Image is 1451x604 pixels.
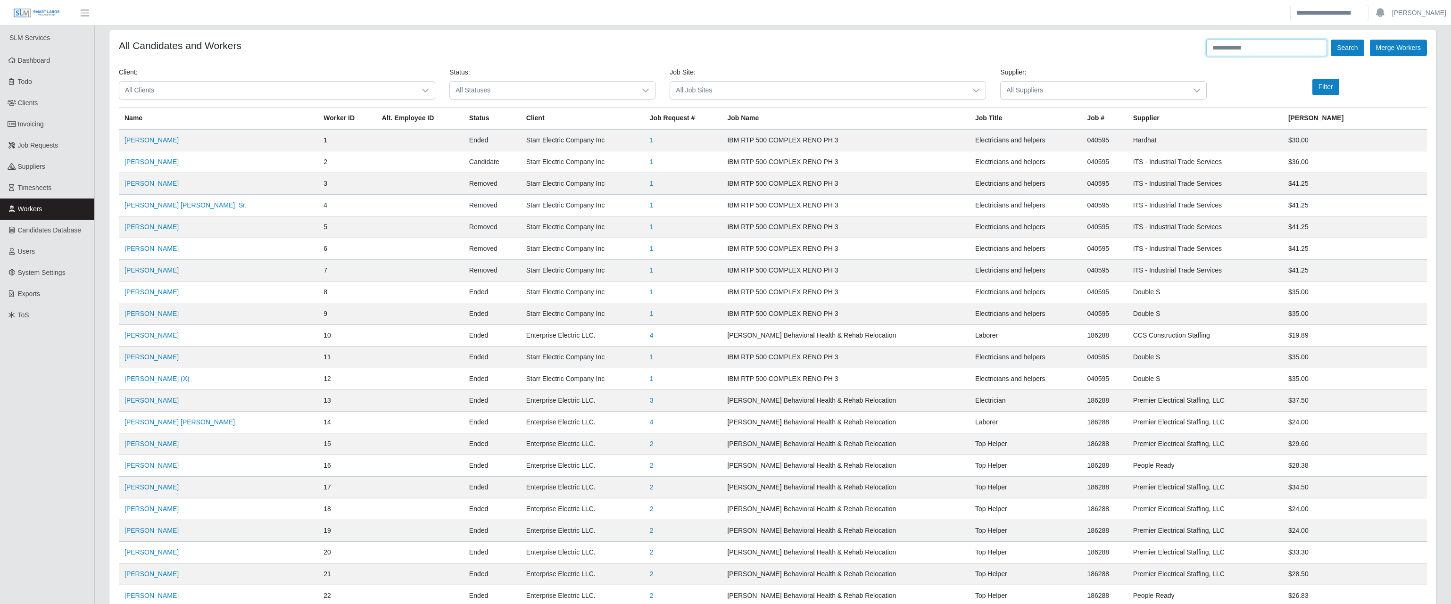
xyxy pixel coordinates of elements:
[721,129,969,151] td: IBM RTP 500 COMPLEX RENO PH 3
[970,216,1082,238] td: Electricians and helpers
[119,40,241,51] h4: All Candidates and Workers
[1081,173,1127,195] td: 040595
[1081,347,1127,368] td: 040595
[124,310,179,317] a: [PERSON_NAME]
[318,238,376,260] td: 6
[1081,455,1127,477] td: 186288
[318,412,376,433] td: 14
[124,180,179,187] a: [PERSON_NAME]
[1312,79,1339,95] button: Filter
[1283,325,1427,347] td: $19.89
[721,542,969,563] td: [PERSON_NAME] Behavioral Health & Rehab Relocation
[449,67,470,77] label: Status:
[318,390,376,412] td: 13
[464,129,521,151] td: ended
[650,570,654,578] a: 2
[1128,260,1283,281] td: ITS - Industrial Trade Services
[18,311,29,319] span: ToS
[1081,563,1127,585] td: 186288
[721,455,969,477] td: [PERSON_NAME] Behavioral Health & Rehab Relocation
[1081,216,1127,238] td: 040595
[970,151,1082,173] td: Electricians and helpers
[650,440,654,447] a: 2
[464,368,521,390] td: ended
[464,477,521,498] td: ended
[1081,260,1127,281] td: 040595
[1283,412,1427,433] td: $24.00
[1283,477,1427,498] td: $34.50
[970,477,1082,498] td: Top Helper
[1283,303,1427,325] td: $35.00
[721,368,969,390] td: IBM RTP 500 COMPLEX RENO PH 3
[1283,347,1427,368] td: $35.00
[1283,281,1427,303] td: $35.00
[1081,412,1127,433] td: 186288
[318,281,376,303] td: 8
[721,281,969,303] td: IBM RTP 500 COMPLEX RENO PH 3
[970,520,1082,542] td: Top Helper
[124,440,179,447] a: [PERSON_NAME]
[18,248,35,255] span: Users
[464,433,521,455] td: ended
[124,288,179,296] a: [PERSON_NAME]
[721,390,969,412] td: [PERSON_NAME] Behavioral Health & Rehab Relocation
[521,412,644,433] td: Enterprise Electric LLC.
[1081,195,1127,216] td: 040595
[521,477,644,498] td: Enterprise Electric LLC.
[318,173,376,195] td: 3
[521,542,644,563] td: Enterprise Electric LLC.
[521,433,644,455] td: Enterprise Electric LLC.
[721,347,969,368] td: IBM RTP 500 COMPLEX RENO PH 3
[650,223,654,231] a: 1
[521,303,644,325] td: Starr Electric Company Inc
[1081,390,1127,412] td: 186288
[124,331,179,339] a: [PERSON_NAME]
[318,498,376,520] td: 18
[721,195,969,216] td: IBM RTP 500 COMPLEX RENO PH 3
[721,173,969,195] td: IBM RTP 500 COMPLEX RENO PH 3
[124,527,179,534] a: [PERSON_NAME]
[13,8,60,18] img: SLM Logo
[650,353,654,361] a: 1
[1128,281,1283,303] td: Double S
[650,418,654,426] a: 4
[18,99,38,107] span: Clients
[644,108,722,130] th: Job Request #
[670,67,695,77] label: Job Site:
[464,238,521,260] td: removed
[521,325,644,347] td: Enterprise Electric LLC.
[521,216,644,238] td: Starr Electric Company Inc
[1283,129,1427,151] td: $30.00
[1081,129,1127,151] td: 040595
[1001,82,1187,99] span: All Suppliers
[318,368,376,390] td: 12
[970,498,1082,520] td: Top Helper
[650,505,654,513] a: 2
[464,498,521,520] td: ended
[1283,520,1427,542] td: $24.00
[970,455,1082,477] td: Top Helper
[650,288,654,296] a: 1
[650,375,654,382] a: 1
[1081,108,1127,130] th: Job #
[376,108,464,130] th: Alt. Employee ID
[318,455,376,477] td: 16
[721,498,969,520] td: [PERSON_NAME] Behavioral Health & Rehab Relocation
[124,592,179,599] a: [PERSON_NAME]
[670,82,967,99] span: All Job Sites
[18,57,50,64] span: Dashboard
[464,151,521,173] td: candidate
[1081,303,1127,325] td: 040595
[124,201,247,209] a: [PERSON_NAME] [PERSON_NAME], Sr.
[521,108,644,130] th: Client
[124,136,179,144] a: [PERSON_NAME]
[721,303,969,325] td: IBM RTP 500 COMPLEX RENO PH 3
[521,520,644,542] td: Enterprise Electric LLC.
[721,238,969,260] td: IBM RTP 500 COMPLEX RENO PH 3
[1081,433,1127,455] td: 186288
[318,216,376,238] td: 5
[650,310,654,317] a: 1
[1283,195,1427,216] td: $41.25
[124,375,190,382] a: [PERSON_NAME] (X)
[318,195,376,216] td: 4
